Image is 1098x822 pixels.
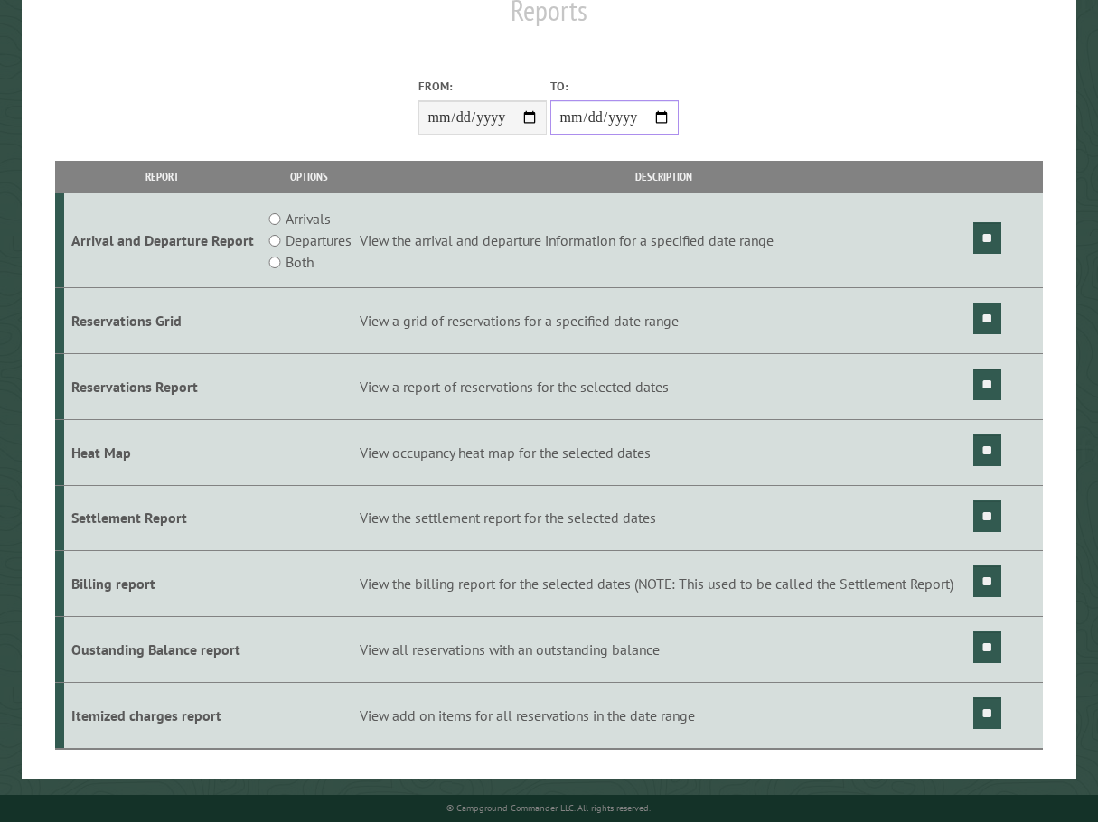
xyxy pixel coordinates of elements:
[357,485,971,551] td: View the settlement report for the selected dates
[64,682,261,748] td: Itemized charges report
[286,251,314,273] label: Both
[64,288,261,354] td: Reservations Grid
[286,208,331,229] label: Arrivals
[64,551,261,617] td: Billing report
[550,78,679,95] label: To:
[357,353,971,419] td: View a report of reservations for the selected dates
[357,193,971,288] td: View the arrival and departure information for a specified date range
[357,617,971,683] td: View all reservations with an outstanding balance
[64,485,261,551] td: Settlement Report
[64,161,261,192] th: Report
[286,229,352,251] label: Departures
[357,419,971,485] td: View occupancy heat map for the selected dates
[357,551,971,617] td: View the billing report for the selected dates (NOTE: This used to be called the Settlement Report)
[64,419,261,485] td: Heat Map
[64,617,261,683] td: Oustanding Balance report
[64,353,261,419] td: Reservations Report
[261,161,357,192] th: Options
[64,193,261,288] td: Arrival and Departure Report
[418,78,547,95] label: From:
[357,288,971,354] td: View a grid of reservations for a specified date range
[446,802,651,814] small: © Campground Commander LLC. All rights reserved.
[357,161,971,192] th: Description
[357,682,971,748] td: View add on items for all reservations in the date range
